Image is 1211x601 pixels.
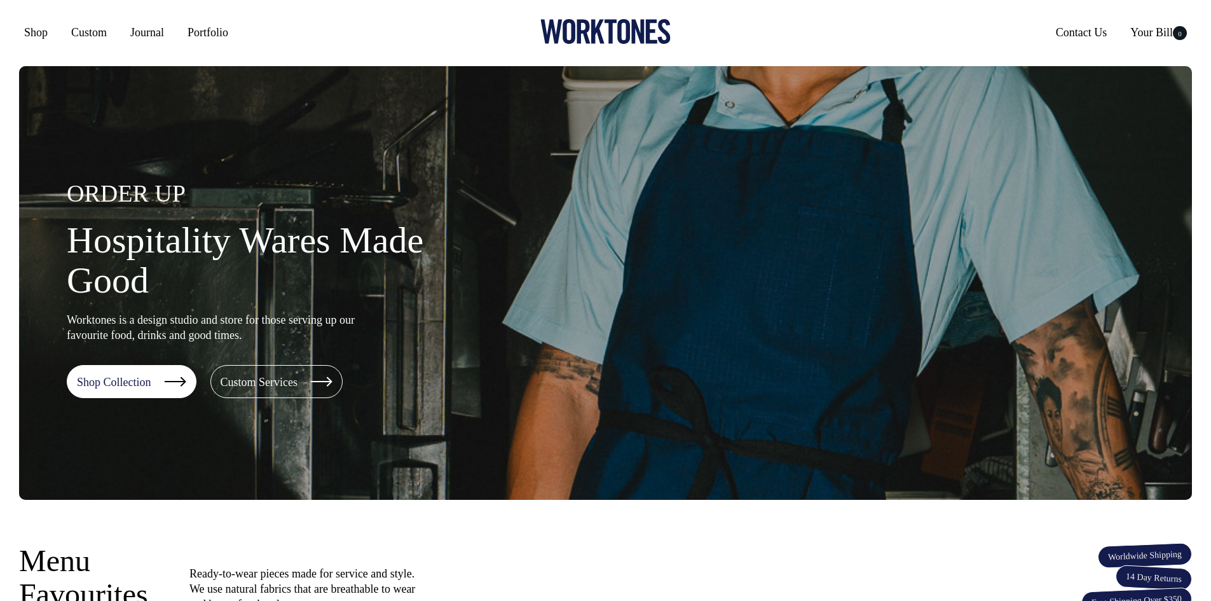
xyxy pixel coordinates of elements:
a: Shop Collection [67,365,196,398]
a: Custom Services [210,365,343,398]
a: Custom [66,21,112,44]
a: Contact Us [1051,21,1112,44]
a: Shop [19,21,53,44]
h4: ORDER UP [67,181,474,207]
span: 0 [1173,26,1187,40]
h1: Hospitality Wares Made Good [67,220,474,301]
span: Worldwide Shipping [1097,542,1192,569]
span: 14 Day Returns [1115,565,1193,591]
p: Worktones is a design studio and store for those serving up our favourite food, drinks and good t... [67,312,356,343]
a: Journal [125,21,169,44]
a: Your Bill0 [1125,21,1192,44]
a: Portfolio [182,21,233,44]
